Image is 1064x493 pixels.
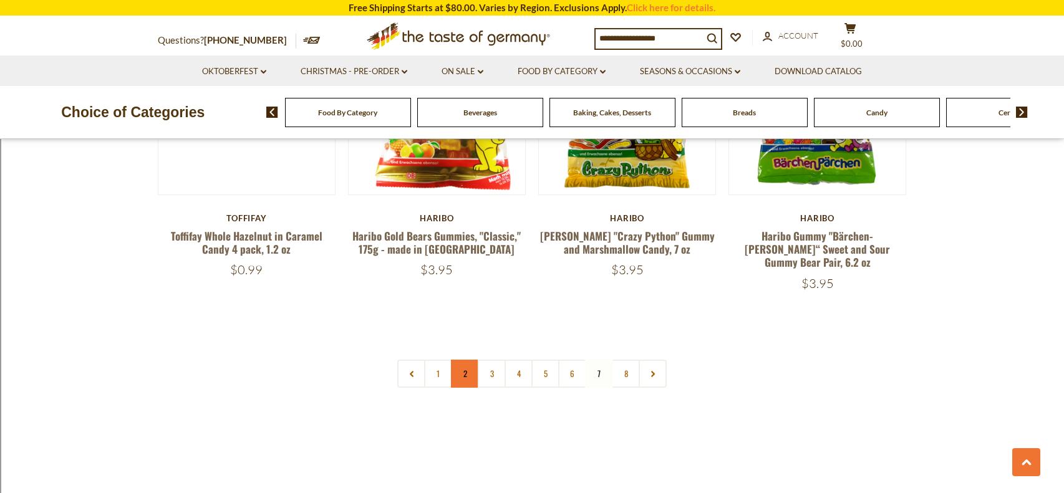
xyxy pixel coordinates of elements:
[518,65,606,79] a: Food By Category
[775,65,862,79] a: Download Catalog
[266,107,278,118] img: previous arrow
[5,16,1059,27] div: Sort New > Old
[5,5,1059,16] div: Sort A > Z
[999,108,1020,117] a: Cereal
[640,65,740,79] a: Seasons & Occasions
[202,65,266,79] a: Oktoberfest
[442,65,483,79] a: On Sale
[831,22,869,54] button: $0.00
[5,84,1059,95] div: Move To ...
[1016,107,1028,118] img: next arrow
[5,61,1059,72] div: Sign out
[627,2,715,13] a: Click here for details.
[866,108,887,117] a: Candy
[301,65,407,79] a: Christmas - PRE-ORDER
[158,32,296,49] p: Questions?
[778,31,818,41] span: Account
[204,34,287,45] a: [PHONE_NUMBER]
[763,29,818,43] a: Account
[5,27,1059,39] div: Move To ...
[5,72,1059,84] div: Rename
[733,108,756,117] a: Breads
[318,108,377,117] a: Food By Category
[5,39,1059,50] div: Delete
[463,108,497,117] a: Beverages
[573,108,651,117] a: Baking, Cakes, Desserts
[841,39,863,49] span: $0.00
[5,50,1059,61] div: Options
